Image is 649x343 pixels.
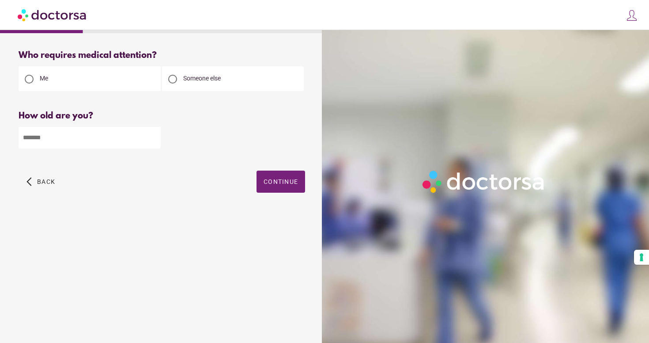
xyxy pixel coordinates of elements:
[19,111,305,121] div: How old are you?
[634,250,649,265] button: Your consent preferences for tracking technologies
[257,171,305,193] button: Continue
[19,50,305,61] div: Who requires medical attention?
[18,5,87,25] img: Doctorsa.com
[23,171,59,193] button: arrow_back_ios Back
[40,75,48,82] span: Me
[183,75,221,82] span: Someone else
[419,167,549,196] img: Logo-Doctorsa-trans-White-partial-flat.png
[264,178,298,185] span: Continue
[37,178,55,185] span: Back
[626,9,638,22] img: icons8-customer-100.png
